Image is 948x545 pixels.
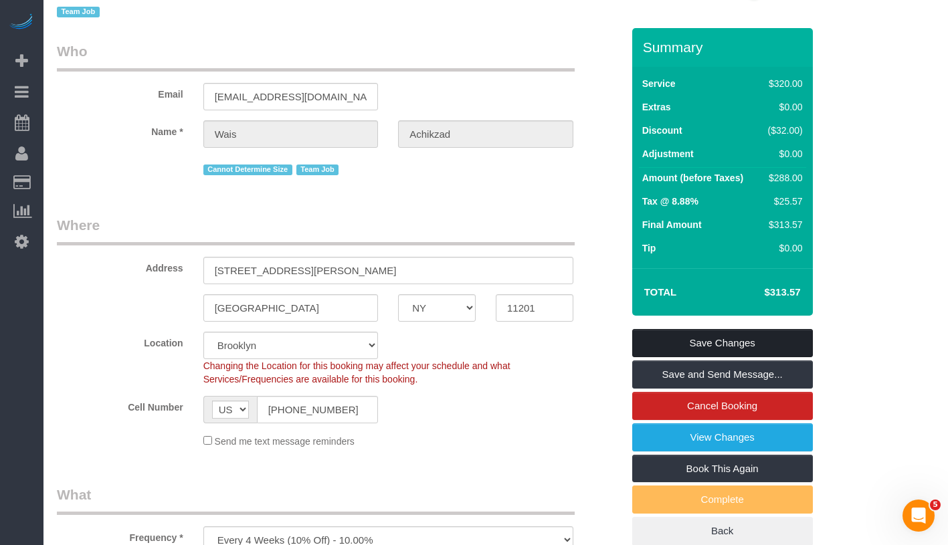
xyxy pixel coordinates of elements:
label: Extras [642,100,671,114]
label: Location [47,332,193,350]
img: Automaid Logo [8,13,35,32]
a: Save and Send Message... [632,360,813,389]
iframe: Intercom live chat [903,500,935,532]
input: Cell Number [257,396,379,423]
label: Name * [47,120,193,138]
label: Final Amount [642,218,702,231]
label: Amount (before Taxes) [642,171,743,185]
div: $0.00 [763,147,803,160]
div: $0.00 [763,100,803,114]
legend: Where [57,215,575,245]
span: Cannot Determine Size [203,165,292,175]
label: Frequency * [47,526,193,544]
label: Service [642,77,676,90]
span: 5 [930,500,941,510]
div: $288.00 [763,171,803,185]
div: ($32.00) [763,124,803,137]
input: Email [203,83,379,110]
span: Team Job [296,165,339,175]
a: Back [632,517,813,545]
input: City [203,294,379,322]
span: Changing the Location for this booking may affect your schedule and what Services/Frequencies are... [203,360,510,385]
div: $0.00 [763,241,803,255]
h4: $313.57 [724,287,800,298]
div: $320.00 [763,77,803,90]
label: Email [47,83,193,101]
legend: What [57,485,575,515]
a: Book This Again [632,455,813,483]
a: Save Changes [632,329,813,357]
span: Send me text message reminders [215,436,355,447]
label: Tax @ 8.88% [642,195,698,208]
legend: Who [57,41,575,72]
label: Tip [642,241,656,255]
input: Last Name [398,120,573,148]
div: $25.57 [763,195,803,208]
strong: Total [644,286,677,298]
label: Adjustment [642,147,694,160]
h3: Summary [643,39,806,55]
input: First Name [203,120,379,148]
span: Team Job [57,7,100,17]
label: Address [47,257,193,275]
a: View Changes [632,423,813,451]
input: Zip Code [496,294,573,322]
label: Cell Number [47,396,193,414]
a: Cancel Booking [632,392,813,420]
label: Discount [642,124,682,137]
div: $313.57 [763,218,803,231]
